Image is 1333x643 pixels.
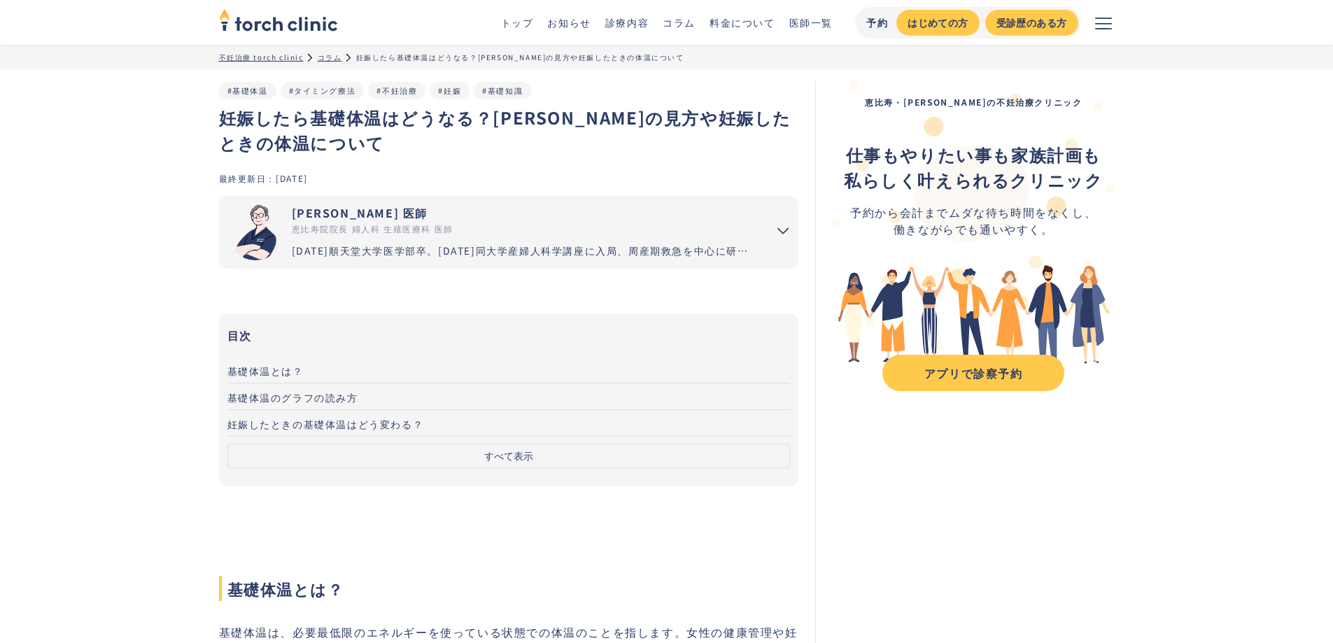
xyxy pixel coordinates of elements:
[789,15,833,29] a: 医師一覧
[227,85,268,96] a: #基礎体温
[663,15,696,29] a: コラム
[865,96,1082,108] strong: 恵比寿・[PERSON_NAME]の不妊治療クリニック
[895,365,1052,381] div: アプリで診察予約
[547,15,591,29] a: お知らせ
[227,383,791,410] a: 基礎体温のグラフの読み方
[227,417,424,431] span: 妊娠したときの基礎体温はどう変わる？
[227,390,358,404] span: 基礎体温のグラフの読み方
[219,576,799,601] span: 基礎体温とは？
[985,10,1078,36] a: 受診歴のある方
[219,10,338,35] a: home
[605,15,649,29] a: 診療内容
[292,243,757,258] div: [DATE]順天堂大学医学部卒。[DATE]同大学産婦人科学講座に入局、周産期救急を中心に研鑽を重ねる。[DATE]国内有数の不妊治療施設セントマザー産婦人科医院で、女性不妊症のみでなく男性不妊...
[292,222,757,235] div: 恵比寿院院長 婦人科 生殖医療科 医師
[219,172,276,184] div: 最終更新日：
[844,204,1103,237] div: 予約から会計までムダな待ち時間をなくし、 働きながらでも通いやすく。
[292,204,757,221] div: [PERSON_NAME] 医師
[908,15,968,30] div: はじめての方
[227,364,304,378] span: 基礎体温とは？
[227,204,283,260] img: 市山 卓彦
[844,142,1103,192] div: ‍ ‍
[438,85,461,96] a: #妊娠
[318,52,342,62] a: コラム
[866,15,888,30] div: 予約
[219,196,757,269] a: [PERSON_NAME] 医師 恵比寿院院長 婦人科 生殖医療科 医師 [DATE]順天堂大学医学部卒。[DATE]同大学産婦人科学講座に入局、周産期救急を中心に研鑽を重ねる。[DATE]国内...
[289,85,356,96] a: #タイミング療法
[710,15,775,29] a: 料金について
[356,52,684,62] div: 妊娠したら基礎体温はどうなる？[PERSON_NAME]の見方や妊娠したときの体温について
[227,325,791,346] h3: 目次
[219,52,304,62] a: 不妊治療 torch clinic
[227,410,791,437] a: 妊娠したときの基礎体温はどう変わる？
[882,355,1064,391] a: アプリで診察予約
[996,15,1067,30] div: 受診歴のある方
[482,85,523,96] a: #基礎知識
[219,4,338,35] img: torch clinic
[219,105,799,155] h1: 妊娠したら基礎体温はどうなる？[PERSON_NAME]の見方や妊娠したときの体温について
[896,10,979,36] a: はじめての方
[219,196,799,269] summary: 市山 卓彦 [PERSON_NAME] 医師 恵比寿院院長 婦人科 生殖医療科 医師 [DATE]順天堂大学医学部卒。[DATE]同大学産婦人科学講座に入局、周産期救急を中心に研鑽を重ねる。[D...
[219,52,1115,62] ul: パンくずリスト
[227,357,791,383] a: 基礎体温とは？
[276,172,308,184] div: [DATE]
[844,167,1103,192] strong: 私らしく叶えられるクリニック
[501,15,534,29] a: トップ
[227,444,791,468] button: すべて表示
[846,142,1101,167] strong: 仕事もやりたい事も家族計画も
[376,85,417,96] a: #不妊治療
